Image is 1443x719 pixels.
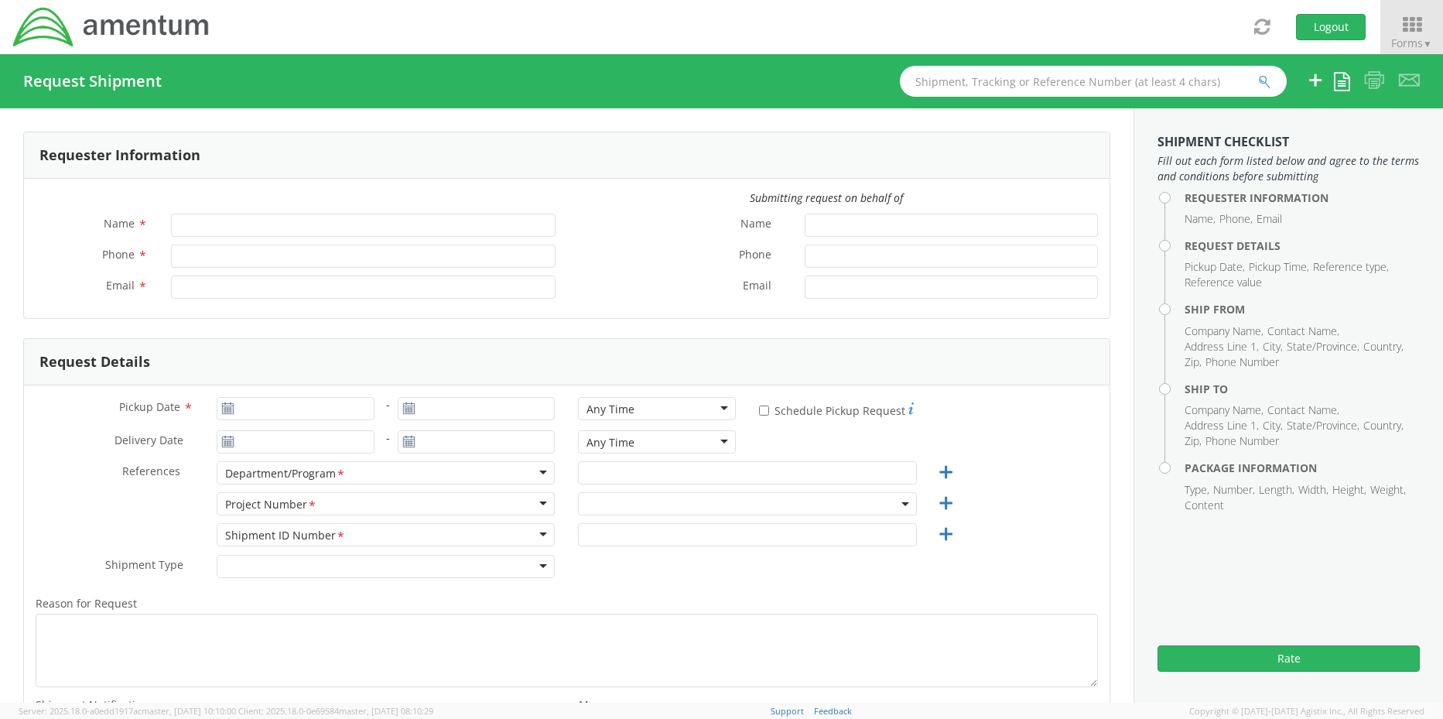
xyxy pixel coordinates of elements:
li: Email [1257,211,1282,227]
span: master, [DATE] 10:10:00 [142,705,236,717]
span: Fill out each form listed below and agree to the terms and conditions before submitting [1157,153,1420,184]
h3: Request Details [39,354,150,370]
li: Contact Name [1267,402,1339,418]
h4: Request Shipment [23,73,162,90]
li: Country [1363,339,1404,354]
div: Department/Program [225,466,346,482]
input: Schedule Pickup Request [759,406,769,416]
li: Address Line 1 [1185,418,1259,433]
span: master, [DATE] 08:10:29 [339,705,433,717]
li: Pickup Time [1249,259,1309,275]
li: Weight [1370,482,1406,498]
li: Phone [1219,211,1253,227]
span: Client: 2025.18.0-0e69584 [238,705,433,717]
h4: Requester Information [1185,192,1420,204]
li: City [1263,418,1283,433]
a: Support [771,705,804,717]
span: ▼ [1423,37,1432,50]
h4: Package Information [1185,462,1420,474]
img: dyn-intl-logo-049831509241104b2a82.png [12,5,211,49]
span: Server: 2025.18.0-a0edd1917ac [19,705,236,717]
li: Zip [1185,354,1202,370]
div: Any Time [586,402,634,417]
span: Forms [1391,36,1432,50]
li: Country [1363,418,1404,433]
li: Phone Number [1205,433,1279,449]
li: Type [1185,482,1209,498]
span: Delivery Date [115,433,183,450]
li: State/Province [1287,339,1359,354]
li: Name [1185,211,1216,227]
button: Logout [1296,14,1366,40]
span: Name [740,216,771,234]
li: Company Name [1185,324,1263,339]
h4: Request Details [1185,240,1420,252]
span: Message [579,697,624,712]
span: Shipment Type [105,557,183,575]
li: Address Line 1 [1185,339,1259,354]
div: Any Time [586,435,634,450]
li: Zip [1185,433,1202,449]
li: Reference type [1313,259,1389,275]
span: References [122,464,180,478]
li: Width [1298,482,1328,498]
span: Phone [102,247,135,262]
div: Shipment ID Number [225,528,346,544]
span: Reason for Request [36,596,137,611]
h4: Ship To [1185,383,1420,395]
span: Shipment Notification [36,697,149,712]
li: Height [1332,482,1366,498]
li: Number [1213,482,1255,498]
button: Rate [1157,645,1420,672]
span: Pickup Date [119,399,180,414]
span: Copyright © [DATE]-[DATE] Agistix Inc., All Rights Reserved [1189,705,1424,717]
h3: Requester Information [39,148,200,163]
h4: Ship From [1185,303,1420,315]
h3: Shipment Checklist [1157,135,1420,149]
a: Feedback [814,705,852,717]
input: Shipment, Tracking or Reference Number (at least 4 chars) [900,66,1287,97]
li: Content [1185,498,1224,513]
span: Email [743,278,771,296]
li: State/Province [1287,418,1359,433]
li: Company Name [1185,402,1263,418]
li: Length [1259,482,1294,498]
li: Reference value [1185,275,1262,290]
div: Project Number [225,497,317,513]
i: Submitting request on behalf of [750,190,903,205]
li: City [1263,339,1283,354]
li: Contact Name [1267,324,1339,339]
li: Pickup Date [1185,259,1245,275]
span: Email [106,278,135,293]
span: Name [104,216,135,231]
label: Schedule Pickup Request [759,400,914,419]
li: Phone Number [1205,354,1279,370]
span: Phone [739,247,771,265]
